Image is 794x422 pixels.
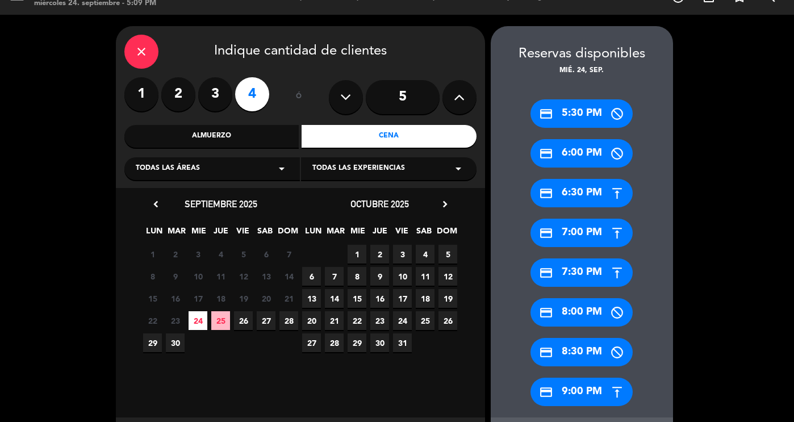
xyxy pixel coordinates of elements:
[438,267,457,286] span: 12
[211,267,230,286] span: 11
[348,333,366,352] span: 29
[198,77,232,111] label: 3
[438,311,457,330] span: 26
[393,333,412,352] span: 31
[348,245,366,264] span: 1
[393,245,412,264] span: 3
[539,306,553,320] i: credit_card
[278,224,296,243] span: DOM
[326,224,345,243] span: MAR
[167,224,186,243] span: MAR
[530,258,633,287] div: 7:30 PM
[392,224,411,243] span: VIE
[257,289,275,308] span: 20
[279,267,298,286] span: 14
[211,245,230,264] span: 4
[234,267,253,286] span: 12
[124,125,299,148] div: Almuerzo
[166,311,185,330] span: 23
[211,224,230,243] span: JUE
[166,245,185,264] span: 2
[491,43,673,65] div: Reservas disponibles
[233,224,252,243] span: VIE
[143,245,162,264] span: 1
[539,107,553,121] i: credit_card
[350,198,409,210] span: octubre 2025
[416,311,434,330] span: 25
[143,333,162,352] span: 29
[256,224,274,243] span: SAB
[539,345,553,360] i: credit_card
[348,311,366,330] span: 22
[302,289,321,308] span: 13
[275,162,289,176] i: arrow_drop_down
[539,266,553,280] i: credit_card
[161,77,195,111] label: 2
[302,267,321,286] span: 6
[438,289,457,308] span: 19
[416,267,434,286] span: 11
[437,224,455,243] span: DOM
[304,224,323,243] span: LUN
[539,226,553,240] i: credit_card
[325,311,344,330] span: 21
[348,289,366,308] span: 15
[211,311,230,330] span: 25
[530,298,633,327] div: 8:00 PM
[393,311,412,330] span: 24
[136,163,200,174] span: Todas las áreas
[143,267,162,286] span: 8
[370,289,389,308] span: 16
[539,186,553,200] i: credit_card
[438,245,457,264] span: 5
[452,162,465,176] i: arrow_drop_down
[124,77,158,111] label: 1
[530,338,633,366] div: 8:30 PM
[539,385,553,399] i: credit_card
[166,267,185,286] span: 9
[211,289,230,308] span: 18
[234,311,253,330] span: 26
[189,267,207,286] span: 10
[416,245,434,264] span: 4
[143,311,162,330] span: 22
[530,179,633,207] div: 6:30 PM
[439,198,451,210] i: chevron_right
[530,99,633,128] div: 5:30 PM
[302,125,477,148] div: Cena
[189,245,207,264] span: 3
[415,224,433,243] span: SAB
[145,224,164,243] span: LUN
[234,289,253,308] span: 19
[257,311,275,330] span: 27
[189,311,207,330] span: 24
[234,245,253,264] span: 5
[302,311,321,330] span: 20
[150,198,162,210] i: chevron_left
[279,245,298,264] span: 7
[393,289,412,308] span: 17
[491,65,673,77] div: mié. 24, sep.
[166,333,185,352] span: 30
[370,245,389,264] span: 2
[281,77,317,117] div: ó
[143,289,162,308] span: 15
[370,224,389,243] span: JUE
[279,311,298,330] span: 28
[189,224,208,243] span: MIE
[124,35,477,69] div: Indique cantidad de clientes
[325,267,344,286] span: 7
[348,224,367,243] span: MIE
[135,45,148,59] i: close
[189,289,207,308] span: 17
[530,219,633,247] div: 7:00 PM
[257,245,275,264] span: 6
[348,267,366,286] span: 8
[416,289,434,308] span: 18
[370,333,389,352] span: 30
[370,311,389,330] span: 23
[530,139,633,168] div: 6:00 PM
[235,77,269,111] label: 4
[166,289,185,308] span: 16
[279,289,298,308] span: 21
